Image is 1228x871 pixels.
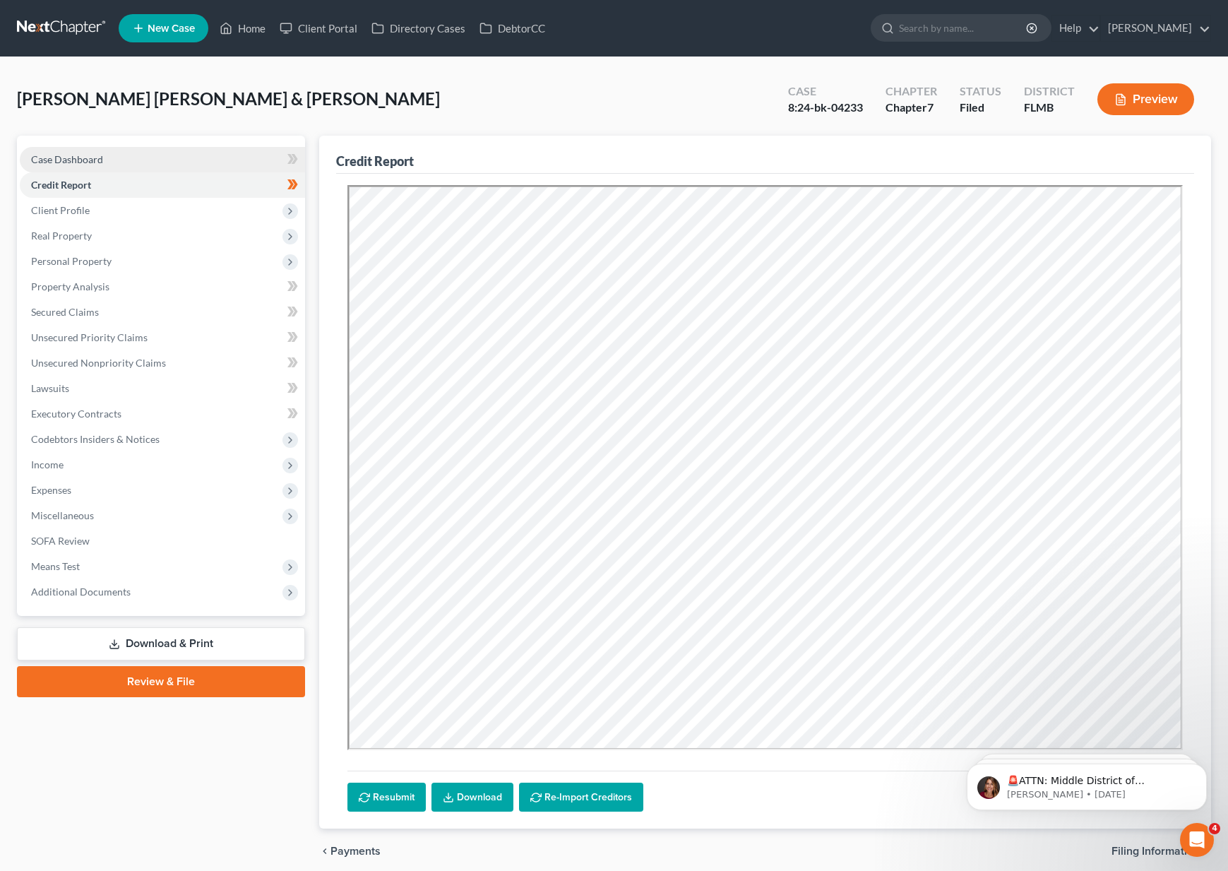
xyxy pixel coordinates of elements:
[319,846,330,857] i: chevron_left
[319,846,381,857] button: chevron_left Payments
[1101,16,1210,41] a: [PERSON_NAME]
[330,846,381,857] span: Payments
[788,100,863,116] div: 8:24-bk-04233
[20,172,305,198] a: Credit Report
[31,306,99,318] span: Secured Claims
[886,83,937,100] div: Chapter
[20,325,305,350] a: Unsecured Priority Claims
[20,147,305,172] a: Case Dashboard
[960,100,1001,116] div: Filed
[1209,823,1220,834] span: 4
[20,376,305,401] a: Lawsuits
[17,88,440,109] span: [PERSON_NAME] [PERSON_NAME] & [PERSON_NAME]
[20,401,305,427] a: Executory Contracts
[347,783,426,812] button: Resubmit
[1180,823,1214,857] iframe: Intercom live chat
[148,23,195,34] span: New Case
[31,204,90,216] span: Client Profile
[213,16,273,41] a: Home
[31,433,160,445] span: Codebtors Insiders & Notices
[31,458,64,470] span: Income
[1111,846,1200,857] span: Filing Information
[31,509,94,521] span: Miscellaneous
[31,535,90,547] span: SOFA Review
[273,16,364,41] a: Client Portal
[886,100,937,116] div: Chapter
[336,153,414,170] div: Credit Report
[31,357,166,369] span: Unsecured Nonpriority Claims
[364,16,472,41] a: Directory Cases
[17,627,305,660] a: Download & Print
[20,528,305,554] a: SOFA Review
[17,666,305,697] a: Review & File
[960,83,1001,100] div: Status
[431,783,513,812] a: Download
[1024,100,1075,116] div: FLMB
[1111,846,1211,857] button: Filing Information chevron_right
[1097,83,1194,115] button: Preview
[31,331,148,343] span: Unsecured Priority Claims
[899,15,1028,41] input: Search by name...
[788,83,863,100] div: Case
[31,586,131,598] span: Additional Documents
[1024,83,1075,100] div: District
[31,382,69,394] span: Lawsuits
[31,484,71,496] span: Expenses
[20,350,305,376] a: Unsecured Nonpriority Claims
[31,179,91,191] span: Credit Report
[946,734,1228,833] iframe: Intercom notifications message
[31,153,103,165] span: Case Dashboard
[472,16,552,41] a: DebtorCC
[31,408,121,420] span: Executory Contracts
[31,280,109,292] span: Property Analysis
[31,255,112,267] span: Personal Property
[519,783,643,812] button: Re-Import Creditors
[31,230,92,242] span: Real Property
[927,100,934,114] span: 7
[20,274,305,300] a: Property Analysis
[1052,16,1099,41] a: Help
[31,560,80,572] span: Means Test
[20,300,305,325] a: Secured Claims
